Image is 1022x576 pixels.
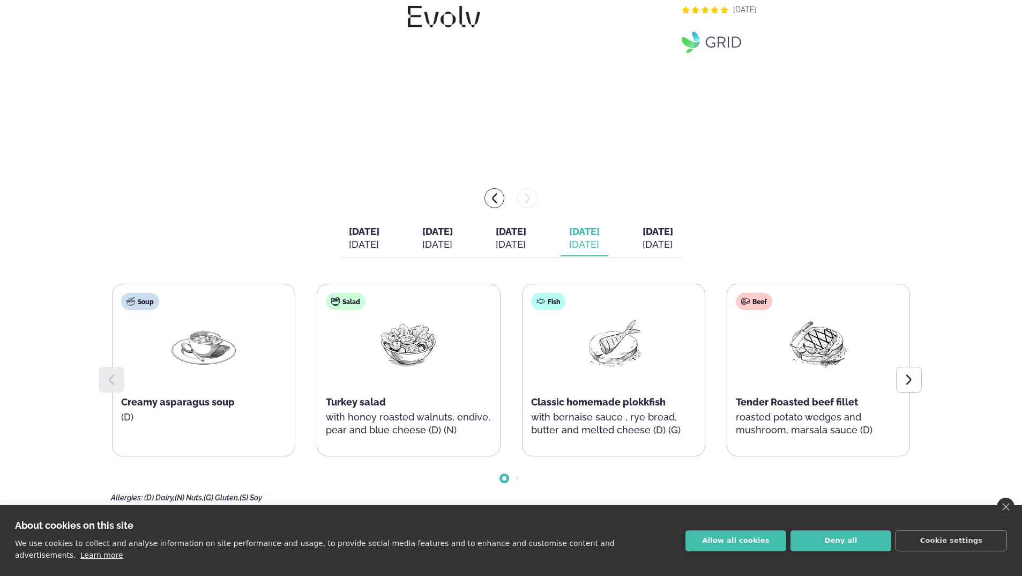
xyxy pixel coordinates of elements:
span: Classic homemade plokkfish [531,396,666,408]
button: [DATE] [DATE] [340,221,388,256]
span: (D) Dairy, [144,493,175,502]
button: Cookie settings [896,530,1007,551]
p: We use cookies to collect and analyse information on site performance and usage, to provide socia... [15,539,615,559]
button: menu-btn-left [484,188,504,208]
img: Salad.png [374,319,443,368]
button: [DATE] [DATE] [634,221,682,256]
strong: About cookies on this site [15,520,133,531]
a: Learn more [80,551,123,559]
span: Allergies: [111,493,143,502]
img: image alt [408,6,480,27]
p: with bernaise sauce , rye bread, butter and melted cheese (D) (G) [531,411,696,437]
span: Tender Roasted beef fillet [736,396,858,408]
p: roasted potato wedges and mushroom, marsala sauce (D) [736,411,901,437]
img: Beef-Meat.png [784,319,853,368]
img: beef.svg [741,297,750,306]
img: Soup.png [169,319,238,368]
p: with honey roasted walnuts, endive, pear and blue cheese (D) (N) [326,411,491,437]
div: [DATE] [349,238,379,251]
span: [DATE] [349,226,379,237]
span: Turkey salad [326,396,386,408]
span: [DATE] [733,5,757,14]
img: salad.svg [331,297,340,306]
p: (D) [121,411,286,424]
button: [DATE] [DATE] [561,221,608,256]
button: Allow all cookies [685,530,786,551]
img: fish.svg [536,297,545,306]
span: Go to slide 1 [502,476,506,481]
img: Fish.png [579,319,648,368]
span: Creamy asparagus soup [121,396,235,408]
div: Fish [531,293,565,310]
span: [DATE] [643,226,673,237]
button: [DATE] [DATE] [487,221,535,256]
button: [DATE] [DATE] [414,221,461,256]
span: [DATE] [569,226,600,237]
button: menu-btn-right [517,188,537,208]
div: [DATE] [643,238,673,251]
span: (N) Nuts, [175,493,204,502]
div: [DATE] [422,238,453,251]
div: Salad [326,293,365,310]
div: Soup [121,293,159,310]
span: (G) Gluten, [204,493,240,502]
span: [DATE] [422,226,453,237]
div: Beef [736,293,772,310]
span: [DATE] [496,226,526,237]
button: Deny all [790,530,891,551]
div: [DATE] [496,238,526,251]
img: soup.svg [126,297,135,306]
img: image alt [682,32,741,53]
span: (S) Soy [240,493,262,502]
a: close [997,498,1014,516]
div: [DATE] [569,238,600,251]
span: Go to slide 2 [515,476,519,481]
